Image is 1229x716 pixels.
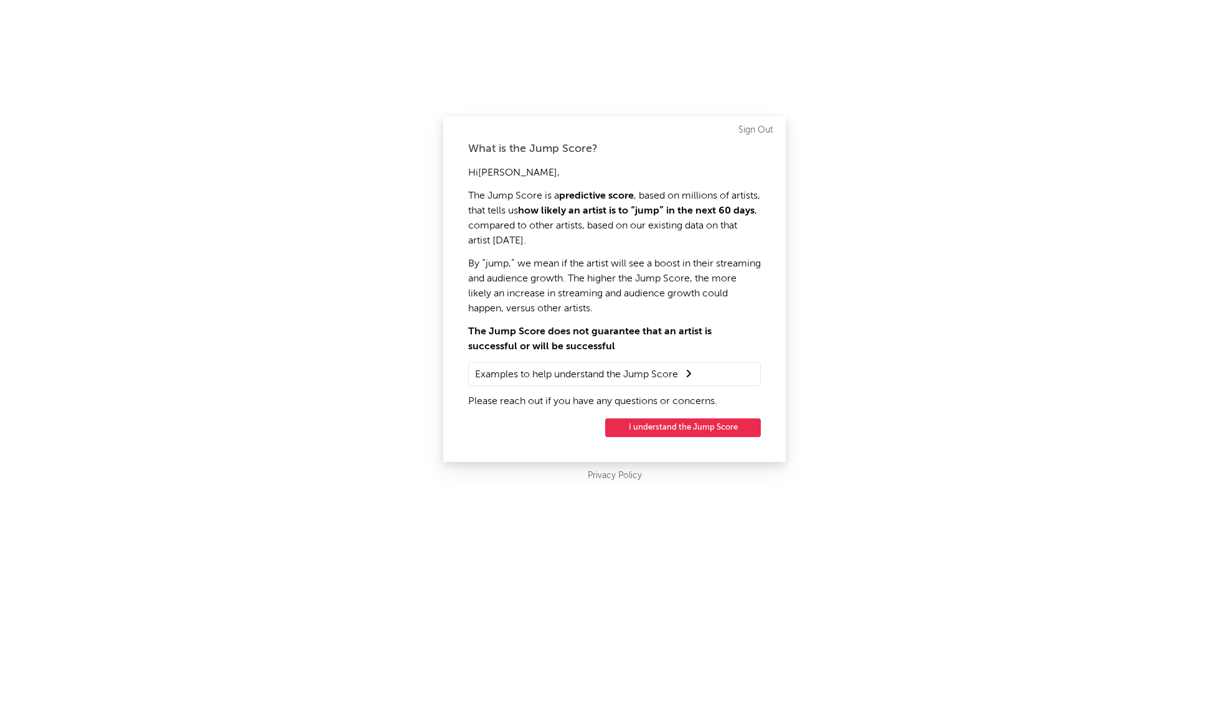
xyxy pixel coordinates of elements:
[468,327,712,352] strong: The Jump Score does not guarantee that an artist is successful or will be successful
[468,394,761,409] p: Please reach out if you have any questions or concerns.
[475,366,754,382] summary: Examples to help understand the Jump Score
[468,141,761,156] div: What is the Jump Score?
[605,418,761,437] button: I understand the Jump Score
[559,191,634,201] strong: predictive score
[518,206,755,216] strong: how likely an artist is to “jump” in the next 60 days
[588,468,642,484] a: Privacy Policy
[468,189,761,248] p: The Jump Score is a , based on millions of artists, that tells us , compared to other artists, ba...
[468,166,761,181] p: Hi [PERSON_NAME] ,
[738,123,773,138] a: Sign Out
[468,257,761,316] p: By “jump,” we mean if the artist will see a boost in their streaming and audience growth. The hig...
